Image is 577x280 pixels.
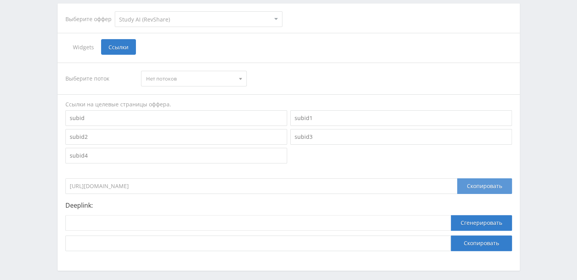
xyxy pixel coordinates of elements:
[451,215,512,231] button: Сгенерировать
[65,129,287,145] input: subid2
[65,101,512,108] div: Ссылки на целевые страницы оффера.
[290,110,512,126] input: subid1
[65,202,512,209] p: Deeplink:
[451,235,512,251] button: Скопировать
[65,110,287,126] input: subid
[65,148,287,163] input: subid4
[101,39,136,55] span: Ссылки
[65,39,101,55] span: Widgets
[290,129,512,145] input: subid3
[457,178,512,194] div: Скопировать
[65,16,115,22] div: Выберите оффер
[146,71,235,86] span: Нет потоков
[65,71,134,86] div: Выберите поток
